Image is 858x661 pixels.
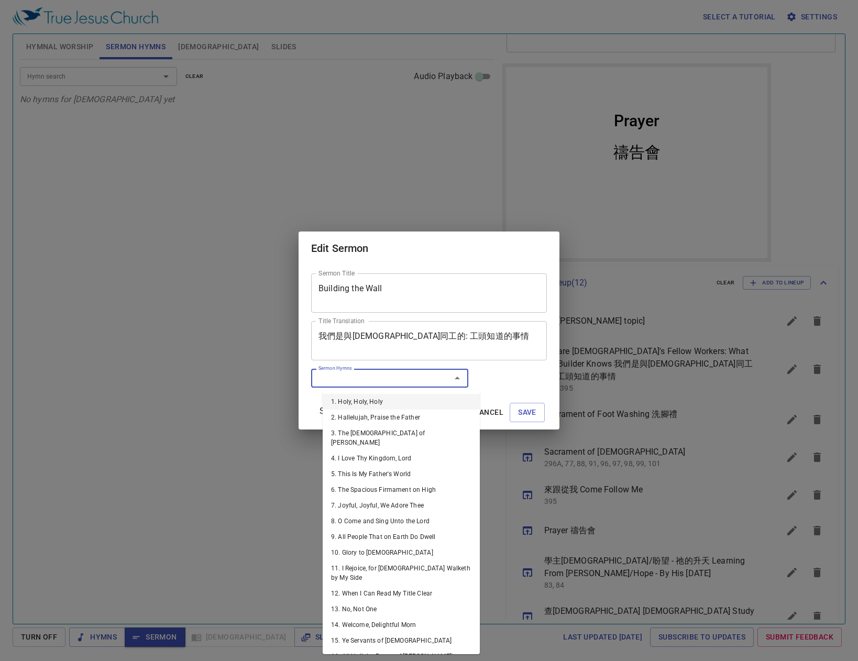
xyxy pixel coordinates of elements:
[323,513,480,529] li: 8. O Come and Sing Unto the Lord
[323,498,480,513] li: 7. Joyful, Joyful, We Adore Thee
[323,586,480,601] li: 12. When I Can Read My Title Clear
[510,403,545,422] button: Save
[323,482,480,498] li: 6. The Spacious Firmament on High
[323,425,480,450] li: 3. The [DEMOGRAPHIC_DATA] of [PERSON_NAME]
[323,410,480,425] li: 2. Hallelujah, Praise the Father
[323,529,480,545] li: 9. All People That on Earth Do Dwell
[450,371,465,385] button: Close
[323,560,480,586] li: 11. I Rejoice, for [DEMOGRAPHIC_DATA] Walketh by My Side
[323,601,480,617] li: 13. No, Not One
[470,403,508,422] button: Cancel
[323,450,480,466] li: 4. I Love Thy Kingdom, Lord
[311,240,547,257] h2: Edit Sermon
[323,633,480,648] li: 15. Ye Servants of [DEMOGRAPHIC_DATA]
[318,283,540,303] textarea: Building the Wall
[323,394,480,410] li: 1. Holy, Holy, Holy
[112,48,157,67] div: Prayer
[323,545,480,560] li: 10. Glory to [DEMOGRAPHIC_DATA]
[320,405,348,417] span: Subtitle
[518,406,536,419] span: Save
[323,617,480,633] li: 14. Welcome, Delightful Morn
[318,331,540,351] textarea: 我們是與[DEMOGRAPHIC_DATA]同工的: 工頭知道的事情
[111,79,158,100] div: 禱告會
[475,406,503,419] span: Cancel
[323,466,480,482] li: 5. This Is My Father's World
